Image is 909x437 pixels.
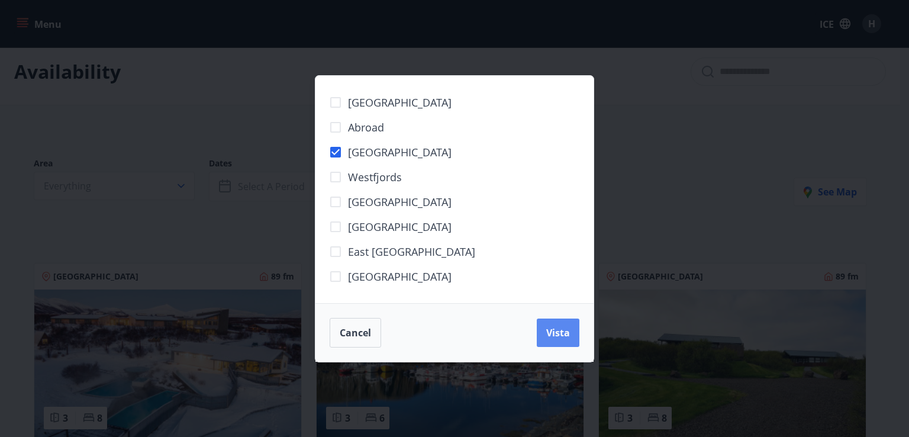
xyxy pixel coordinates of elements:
font: [GEOGRAPHIC_DATA] [348,145,452,159]
font: East [GEOGRAPHIC_DATA] [348,245,475,259]
font: [GEOGRAPHIC_DATA] [348,269,452,284]
font: Vista [546,326,570,339]
font: [GEOGRAPHIC_DATA] [348,195,452,209]
font: [GEOGRAPHIC_DATA] [348,220,452,234]
button: Vista [537,319,579,347]
font: [GEOGRAPHIC_DATA] [348,95,452,110]
font: Westfjords [348,170,402,184]
font: Abroad [348,120,384,134]
font: Cancel [340,326,371,339]
button: Cancel [330,318,381,348]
